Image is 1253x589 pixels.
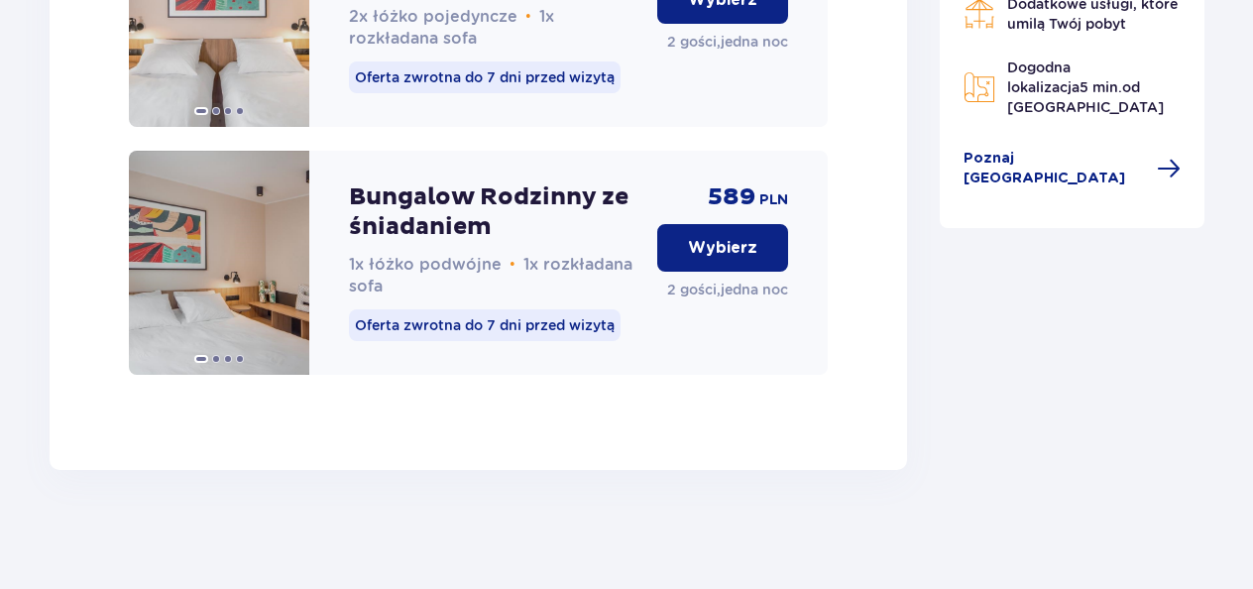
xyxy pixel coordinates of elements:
[964,149,1146,188] span: Poznaj [GEOGRAPHIC_DATA]
[1007,59,1164,115] span: Dogodna lokalizacja od [GEOGRAPHIC_DATA]
[708,182,755,212] p: 589
[349,182,641,242] p: Bungalow Rodzinny ze śniadaniem
[667,280,788,299] p: 2 gości , jedna noc
[964,149,1182,188] a: Poznaj [GEOGRAPHIC_DATA]
[349,61,621,93] p: Oferta zwrotna do 7 dni przed wizytą
[688,237,757,259] p: Wybierz
[667,32,788,52] p: 2 gości , jedna noc
[657,224,788,272] button: Wybierz
[1080,79,1122,95] span: 5 min.
[349,255,502,274] span: 1x łóżko podwójne
[525,7,531,27] span: •
[349,7,517,26] span: 2x łóżko pojedyncze
[964,71,995,103] img: Map Icon
[510,255,515,275] span: •
[349,309,621,341] p: Oferta zwrotna do 7 dni przed wizytą
[129,151,309,375] img: Bungalow Rodzinny ze śniadaniem
[759,190,788,210] p: PLN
